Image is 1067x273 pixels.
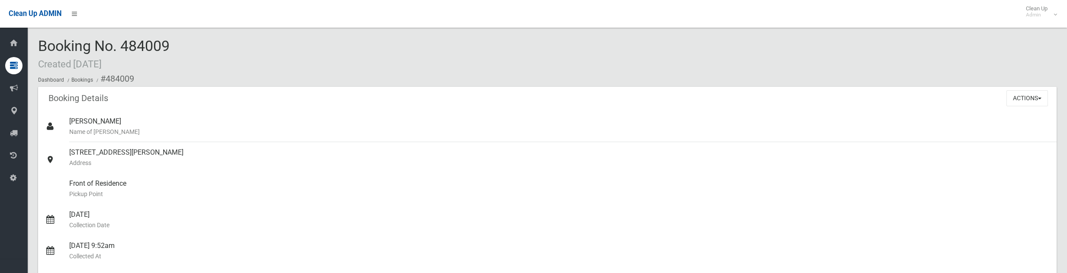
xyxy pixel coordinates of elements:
small: Collection Date [69,220,1050,230]
header: Booking Details [38,90,119,107]
small: Collected At [69,251,1050,261]
span: Clean Up [1022,5,1056,18]
div: [DATE] [69,204,1050,235]
small: Name of [PERSON_NAME] [69,127,1050,137]
small: Created [DATE] [38,58,102,70]
div: [STREET_ADDRESS][PERSON_NAME] [69,142,1050,173]
small: Admin [1026,12,1048,18]
span: Booking No. 484009 [38,37,170,71]
div: Front of Residence [69,173,1050,204]
div: [DATE] 9:52am [69,235,1050,267]
small: Address [69,158,1050,168]
span: Clean Up ADMIN [9,10,61,18]
a: Dashboard [38,77,64,83]
li: #484009 [94,71,134,87]
button: Actions [1006,90,1048,106]
div: [PERSON_NAME] [69,111,1050,142]
small: Pickup Point [69,189,1050,199]
a: Bookings [71,77,93,83]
